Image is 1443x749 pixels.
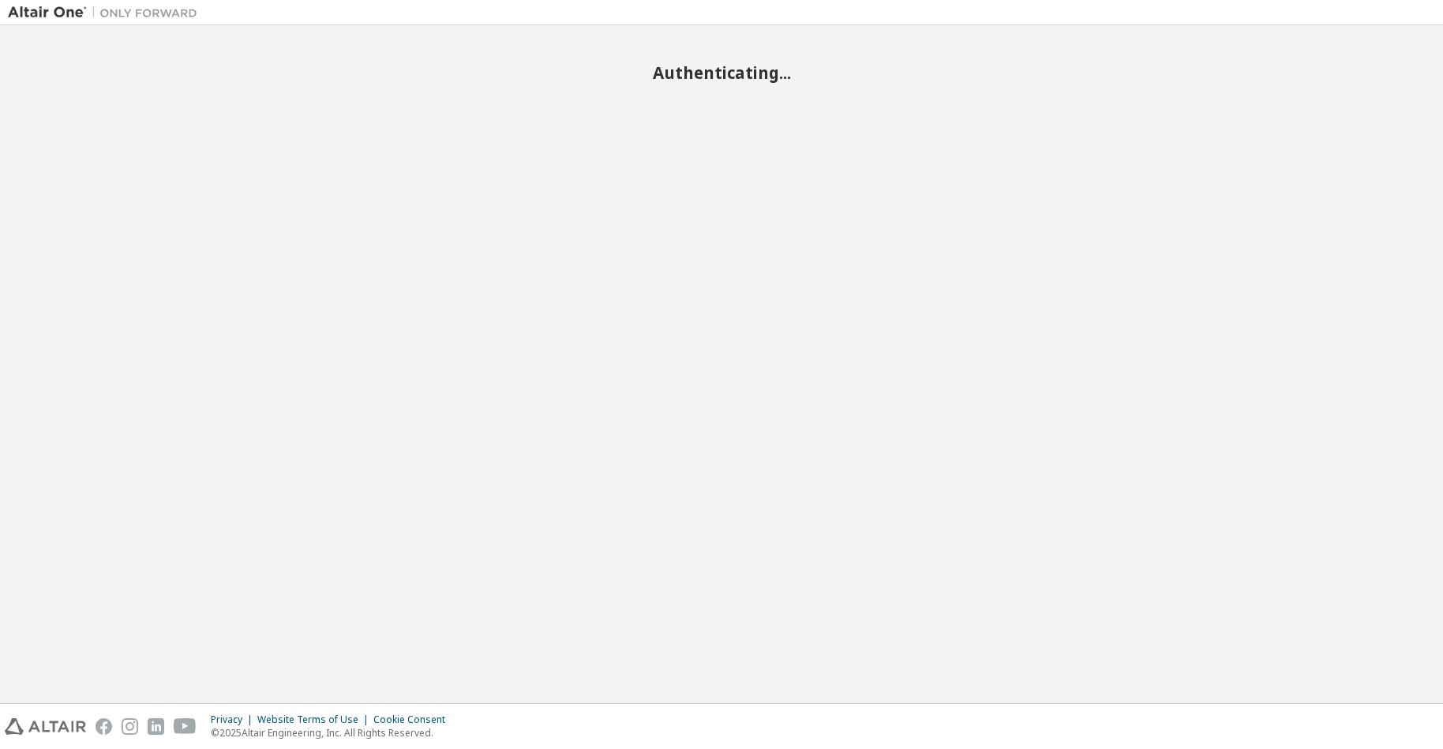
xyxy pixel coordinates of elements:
[96,718,112,735] img: facebook.svg
[257,713,373,726] div: Website Terms of Use
[8,5,205,21] img: Altair One
[122,718,138,735] img: instagram.svg
[148,718,164,735] img: linkedin.svg
[373,713,455,726] div: Cookie Consent
[5,718,86,735] img: altair_logo.svg
[211,726,455,740] p: © 2025 Altair Engineering, Inc. All Rights Reserved.
[211,713,257,726] div: Privacy
[174,718,197,735] img: youtube.svg
[8,62,1435,83] h2: Authenticating...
